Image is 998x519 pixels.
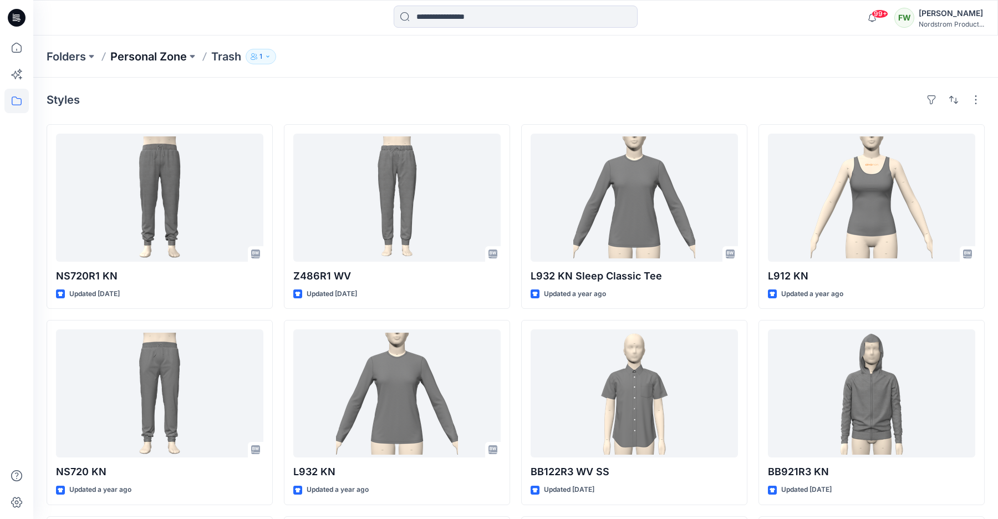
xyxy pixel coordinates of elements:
p: BB921R3 KN [768,464,975,480]
a: NS720 KN [56,329,263,457]
a: Personal Zone [110,49,187,64]
a: Z486R1 WV [293,134,501,262]
p: Updated a year ago [307,484,369,496]
p: L932 KN Sleep Classic Tee [531,268,738,284]
p: Updated a year ago [69,484,131,496]
span: 99+ [872,9,888,18]
p: L912 KN [768,268,975,284]
a: NS720R1 KN [56,134,263,262]
p: BB122R3 WV SS [531,464,738,480]
div: FW [894,8,914,28]
p: Updated [DATE] [544,484,594,496]
p: NS720R1 KN [56,268,263,284]
p: Updated [DATE] [307,288,357,300]
p: Updated [DATE] [781,484,832,496]
div: [PERSON_NAME] [919,7,984,20]
div: Nordstrom Product... [919,20,984,28]
p: L932 KN [293,464,501,480]
p: Trash [211,49,241,64]
p: 1 [259,50,262,63]
a: BB122R3 WV SS [531,329,738,457]
p: Updated a year ago [781,288,843,300]
a: BB921R3 KN [768,329,975,457]
button: 1 [246,49,276,64]
a: Folders [47,49,86,64]
p: NS720 KN [56,464,263,480]
p: Z486R1 WV [293,268,501,284]
a: L912 KN [768,134,975,262]
a: L932 KN [293,329,501,457]
h4: Styles [47,93,80,106]
p: Updated a year ago [544,288,606,300]
p: Updated [DATE] [69,288,120,300]
a: L932 KN Sleep Classic Tee [531,134,738,262]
